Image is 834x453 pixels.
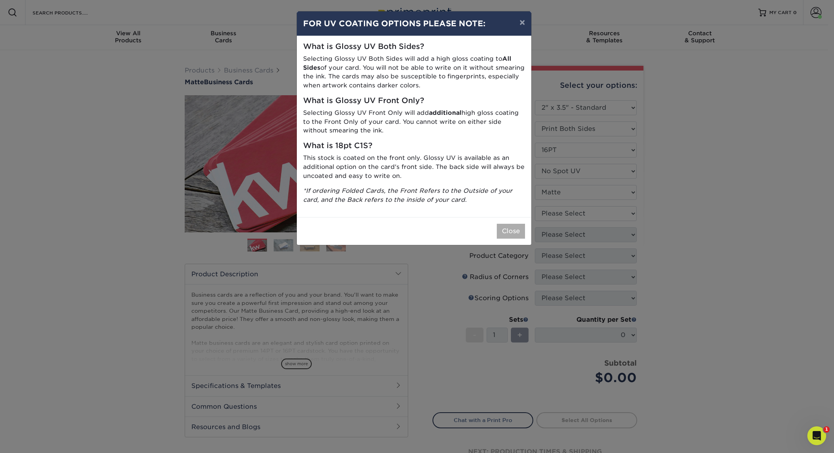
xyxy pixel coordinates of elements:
[303,55,511,71] strong: All Sides
[303,96,525,105] h5: What is Glossy UV Front Only?
[823,426,830,433] span: 1
[513,11,531,33] button: ×
[303,187,512,203] i: *If ordering Folded Cards, the Front Refers to the Outside of your card, and the Back refers to t...
[303,141,525,150] h5: What is 18pt C1S?
[497,224,525,239] button: Close
[429,109,462,116] strong: additional
[303,154,525,180] p: This stock is coated on the front only. Glossy UV is available as an additional option on the car...
[303,109,525,135] p: Selecting Glossy UV Front Only will add high gloss coating to the Front Only of your card. You ca...
[303,42,525,51] h5: What is Glossy UV Both Sides?
[303,18,525,29] h4: FOR UV COATING OPTIONS PLEASE NOTE:
[807,426,826,445] iframe: Intercom live chat
[303,54,525,90] p: Selecting Glossy UV Both Sides will add a high gloss coating to of your card. You will not be abl...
